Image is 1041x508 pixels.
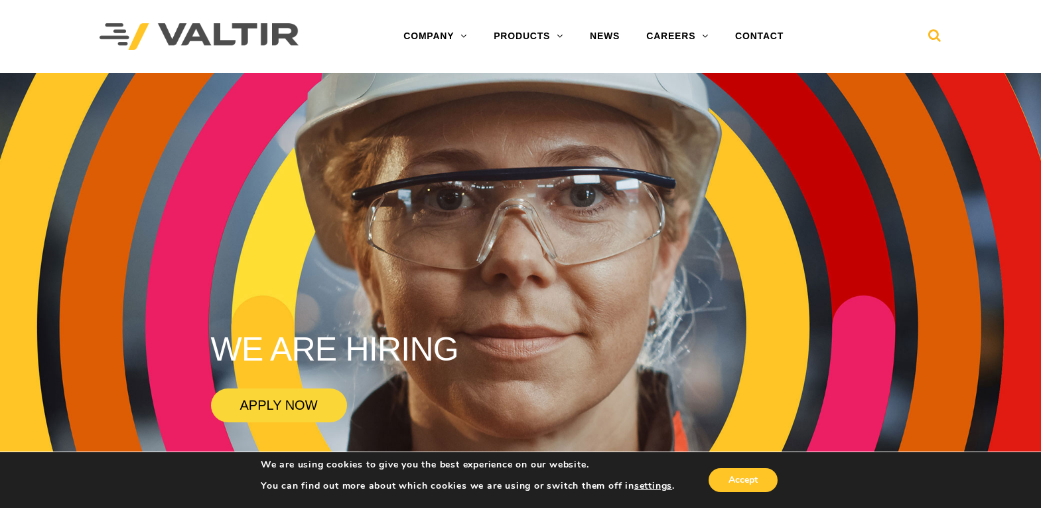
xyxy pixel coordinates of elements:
a: NEWS [577,23,633,50]
a: PRODUCTS [480,23,577,50]
button: settings [634,480,672,492]
button: Accept [709,468,778,492]
rs-layer: WE ARE HIRING [211,331,458,367]
p: We are using cookies to give you the best experience on our website. [261,459,675,471]
p: You can find out more about which cookies we are using or switch them off in . [261,480,675,492]
a: CAREERS [633,23,722,50]
img: Valtir [100,23,299,50]
a: CONTACT [722,23,797,50]
a: APPLY NOW [211,388,347,422]
a: COMPANY [390,23,480,50]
